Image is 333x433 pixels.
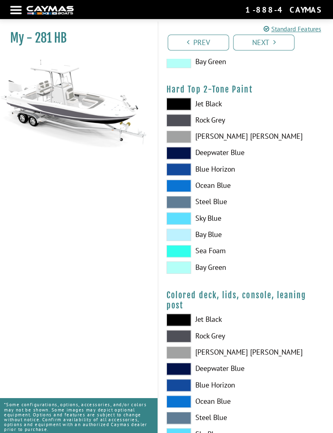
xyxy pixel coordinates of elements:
[167,114,325,126] label: Rock Grey
[167,393,325,405] label: Ocean Blue
[167,377,325,389] label: Blue Horizon
[167,344,325,356] label: [PERSON_NAME] [PERSON_NAME]
[167,195,325,207] label: Steel Blue
[169,34,229,50] a: Prev
[167,360,325,373] label: Deepwater Blue
[167,328,325,340] label: Rock Grey
[167,243,325,256] label: Sea Foam
[6,395,152,433] p: *Some configurations, options, accessories, and/or colors may not be shown. Some images may depic...
[167,409,325,421] label: Steel Blue
[167,260,325,272] label: Bay Green
[167,211,325,223] label: Sky Blue
[167,288,325,308] h4: Colored deck, lids, console, leaning post
[167,312,325,324] label: Jet Black
[167,227,325,239] label: Bay Blue
[167,130,325,142] label: [PERSON_NAME] [PERSON_NAME]
[167,97,325,110] label: Jet Black
[167,56,325,68] label: Bay Green
[166,33,333,50] ul: Pagination
[167,162,325,174] label: Blue Horizon
[167,146,325,158] label: Deepwater Blue
[234,34,294,50] a: Next
[12,30,138,45] h1: My - 281 HB
[167,179,325,191] label: Ocean Blue
[167,84,325,94] h4: Hard Top 2-Tone Paint
[264,24,321,34] a: Standard Features
[28,6,75,15] img: white-logo-c9c8dbefe5ff5ceceb0f0178aa75bf4bb51f6bca0971e226c86eb53dfe498488.png
[246,4,321,15] div: 1-888-4CAYMAS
